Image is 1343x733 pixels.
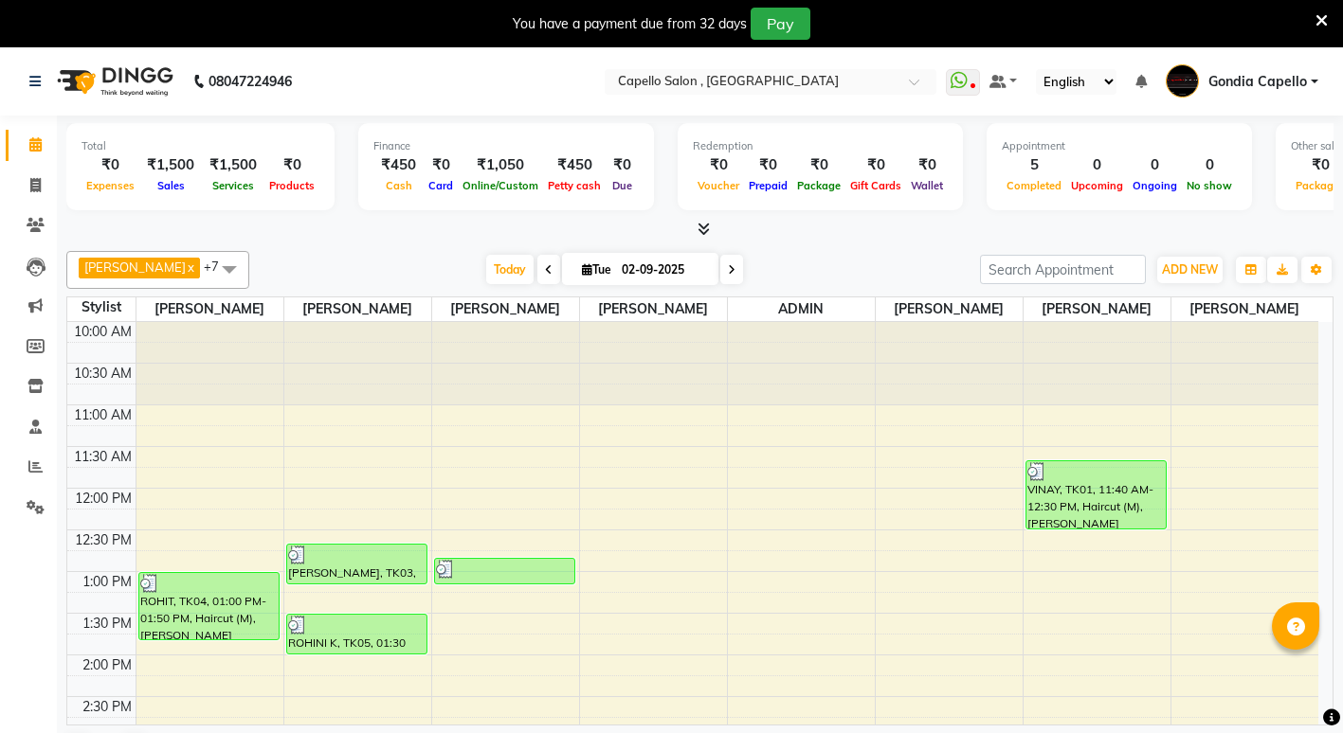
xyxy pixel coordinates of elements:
[82,154,139,176] div: ₹0
[577,262,616,277] span: Tue
[79,614,136,634] div: 1:30 PM
[1263,657,1324,714] iframe: chat widget
[139,573,279,639] div: ROHIT, TK04, 01:00 PM-01:50 PM, Haircut (M),[PERSON_NAME] Trim/Shave
[136,297,283,321] span: [PERSON_NAME]
[435,559,574,583] div: [PERSON_NAME], TK02, 12:50 PM-01:10 PM, Haircut (M)
[728,297,875,321] span: ADMIN
[71,530,136,550] div: 12:30 PM
[1166,64,1199,98] img: Gondia Capello
[82,138,319,154] div: Total
[906,154,948,176] div: ₹0
[71,489,136,509] div: 12:00 PM
[67,297,136,317] div: Stylist
[606,154,639,176] div: ₹0
[1182,179,1237,192] span: No show
[84,259,186,275] span: [PERSON_NAME]
[209,55,292,108] b: 08047224946
[284,297,431,321] span: [PERSON_NAME]
[70,322,136,342] div: 10:00 AM
[845,154,906,176] div: ₹0
[1171,297,1319,321] span: [PERSON_NAME]
[693,154,744,176] div: ₹0
[264,154,319,176] div: ₹0
[543,179,606,192] span: Petty cash
[1066,154,1128,176] div: 0
[580,297,727,321] span: [PERSON_NAME]
[287,615,426,653] div: ROHINI K, TK05, 01:30 PM-02:00 PM, Eyebrows (F),[GEOGRAPHIC_DATA],Under Arms Waxing Rica
[70,364,136,384] div: 10:30 AM
[373,154,424,176] div: ₹450
[424,179,458,192] span: Card
[693,138,948,154] div: Redemption
[744,154,792,176] div: ₹0
[458,154,543,176] div: ₹1,050
[1026,461,1166,528] div: VINAY, TK01, 11:40 AM-12:30 PM, Haircut (M),[PERSON_NAME] Trim/Shave
[792,179,845,192] span: Package
[48,55,178,108] img: logo
[202,154,264,176] div: ₹1,500
[208,179,259,192] span: Services
[845,179,906,192] span: Gift Cards
[373,138,639,154] div: Finance
[82,179,139,192] span: Expenses
[432,297,579,321] span: [PERSON_NAME]
[1002,179,1066,192] span: Completed
[486,255,534,284] span: Today
[264,179,319,192] span: Products
[876,297,1023,321] span: [PERSON_NAME]
[608,179,637,192] span: Due
[1162,262,1218,277] span: ADD NEW
[744,179,792,192] span: Prepaid
[1066,179,1128,192] span: Upcoming
[70,447,136,467] div: 11:30 AM
[186,259,194,275] a: x
[204,259,233,274] span: +7
[792,154,845,176] div: ₹0
[79,697,136,717] div: 2:30 PM
[1182,154,1237,176] div: 0
[980,255,1146,284] input: Search Appointment
[906,179,948,192] span: Wallet
[1157,257,1223,283] button: ADD NEW
[458,179,543,192] span: Online/Custom
[1002,154,1066,176] div: 5
[287,545,426,583] div: [PERSON_NAME], TK03, 12:40 PM-01:10 PM, HAIRCUT (F)
[1128,154,1182,176] div: 0
[1002,138,1237,154] div: Appointment
[543,154,606,176] div: ₹450
[153,179,190,192] span: Sales
[1128,179,1182,192] span: Ongoing
[70,405,136,425] div: 11:00 AM
[1024,297,1171,321] span: [PERSON_NAME]
[139,154,202,176] div: ₹1,500
[751,8,810,40] button: Pay
[424,154,458,176] div: ₹0
[1208,72,1307,92] span: Gondia Capello
[693,179,744,192] span: Voucher
[381,179,417,192] span: Cash
[513,14,747,34] div: You have a payment due from 32 days
[79,572,136,592] div: 1:00 PM
[79,655,136,675] div: 2:00 PM
[616,256,711,284] input: 2025-09-02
